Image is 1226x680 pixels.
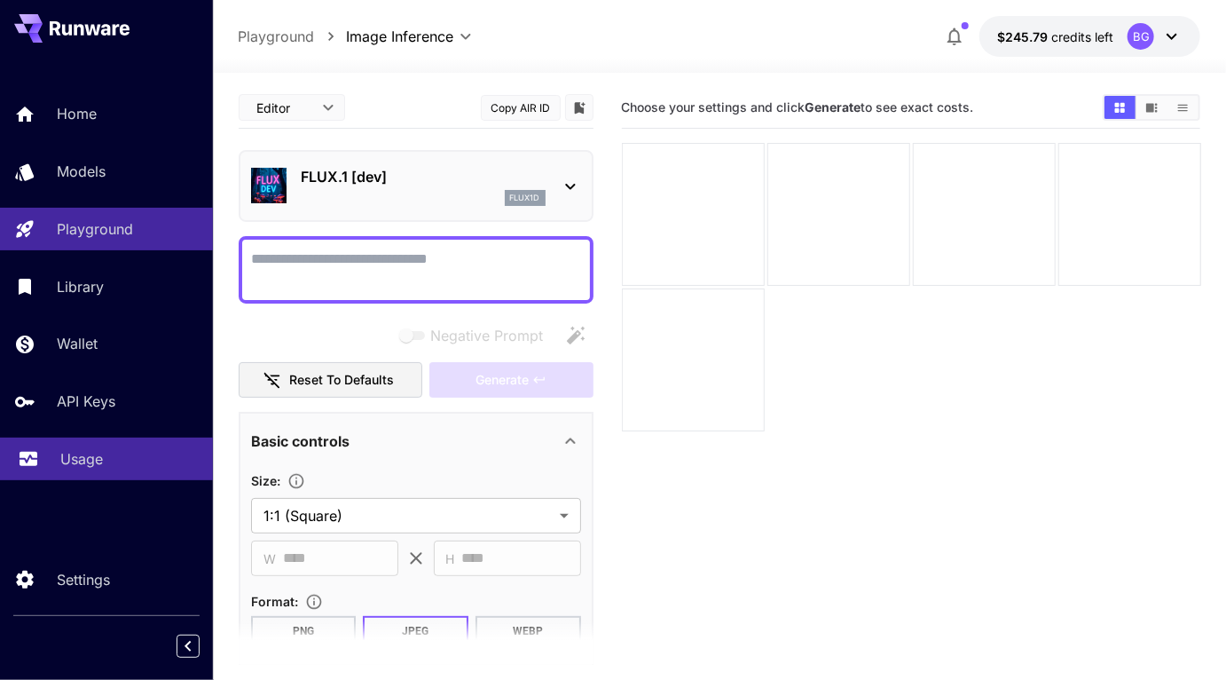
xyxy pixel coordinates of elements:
[363,616,468,646] button: JPEG
[239,26,347,47] nav: breadcrumb
[979,16,1200,57] button: $245.7931BG
[57,333,98,354] p: Wallet
[997,29,1051,44] span: $245.79
[57,103,97,124] p: Home
[280,472,312,490] button: Adjust the dimensions of the generated image by specifying its width and height in pixels, or sel...
[251,473,280,488] span: Size :
[347,26,454,47] span: Image Inference
[256,99,311,117] span: Editor
[1051,29,1113,44] span: credits left
[1137,595,1226,680] iframe: Chat Widget
[57,161,106,182] p: Models
[431,325,544,346] span: Negative Prompt
[1136,96,1167,119] button: Show media in video view
[251,594,298,609] span: Format :
[57,391,115,412] p: API Keys
[251,616,357,646] button: PNG
[1137,595,1226,680] div: 聊天小组件
[263,549,276,569] span: W
[396,324,558,346] span: Negative prompts are not compatible with the selected model.
[239,362,423,399] button: Reset to defaults
[263,505,553,526] span: 1:1 (Square)
[1104,96,1136,119] button: Show media in grid view
[1167,96,1198,119] button: Show media in list view
[571,97,587,118] button: Add to library
[481,95,561,121] button: Copy AIR ID
[1103,94,1200,121] div: Show media in grid viewShow media in video viewShow media in list view
[806,99,861,115] b: Generate
[997,28,1113,46] div: $245.7931
[177,635,200,658] button: Collapse sidebar
[251,420,581,463] div: Basic controls
[475,616,581,646] button: WEBP
[60,448,103,470] p: Usage
[622,99,974,115] span: Choose your settings and click to see exact costs.
[301,166,546,187] p: FLUX.1 [dev]
[510,192,540,204] p: flux1d
[251,159,581,213] div: FLUX.1 [dev]flux1d
[57,218,133,240] p: Playground
[251,431,350,452] p: Basic controls
[446,549,455,569] span: H
[190,630,213,662] div: Collapse sidebar
[298,593,330,611] button: Choose the file format for the output image.
[57,276,104,297] p: Library
[239,26,315,47] a: Playground
[57,569,110,590] p: Settings
[1128,23,1154,50] div: BG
